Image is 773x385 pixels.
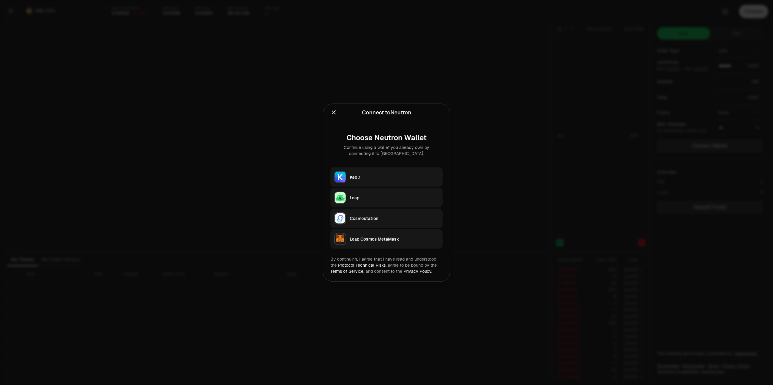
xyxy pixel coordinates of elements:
[330,188,443,207] button: LeapLeap
[330,229,443,248] button: Leap Cosmos MetaMaskLeap Cosmos MetaMask
[335,133,438,142] div: Choose Neutron Wallet
[350,174,439,180] div: Keplr
[403,268,432,274] a: Privacy Policy.
[335,213,346,224] img: Cosmostation
[350,215,439,221] div: Cosmostation
[335,233,346,244] img: Leap Cosmos MetaMask
[335,171,346,182] img: Keplr
[330,108,337,117] button: Close
[330,208,443,228] button: CosmostationCosmostation
[338,262,386,268] a: Protocol Technical Risks,
[335,192,346,203] img: Leap
[362,108,411,117] div: Connect to Neutron
[350,194,439,201] div: Leap
[330,256,443,274] div: By continuing, I agree that I have read and understood the agree to be bound by the and consent t...
[330,268,364,274] a: Terms of Service,
[330,167,443,187] button: KeplrKeplr
[335,144,438,156] div: Continue using a wallet you already own by connecting it to [GEOGRAPHIC_DATA].
[350,236,439,242] div: Leap Cosmos MetaMask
